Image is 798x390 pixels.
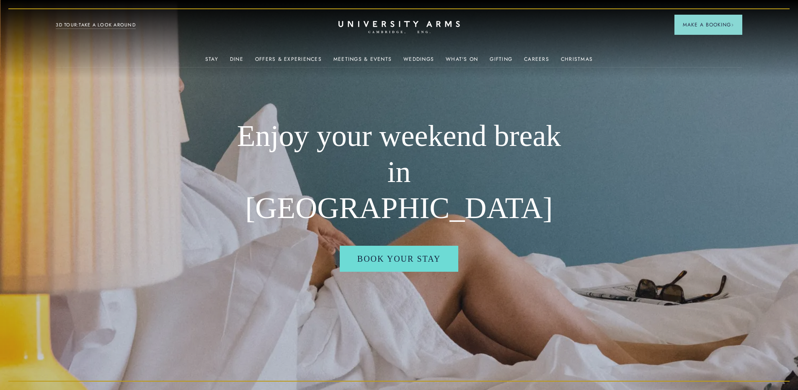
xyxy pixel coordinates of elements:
[446,56,478,67] a: What's On
[674,15,742,35] button: Make a BookingArrow icon
[230,56,243,67] a: Dine
[561,56,593,67] a: Christmas
[255,56,322,67] a: Offers & Experiences
[490,56,512,67] a: Gifting
[205,56,218,67] a: Stay
[403,56,434,67] a: Weddings
[333,56,392,67] a: Meetings & Events
[524,56,549,67] a: Careers
[683,21,734,29] span: Make a Booking
[338,21,460,34] a: Home
[340,246,458,272] a: Book your stay
[56,21,136,29] a: 3D TOUR:TAKE A LOOK AROUND
[232,118,567,226] h1: Enjoy your weekend break in [GEOGRAPHIC_DATA]
[731,23,734,26] img: Arrow icon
